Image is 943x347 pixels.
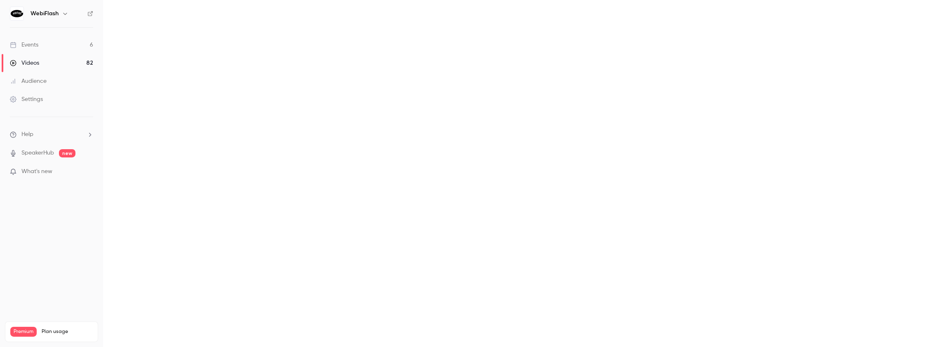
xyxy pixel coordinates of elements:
li: help-dropdown-opener [10,130,93,139]
a: SpeakerHub [21,149,54,157]
div: Events [10,41,38,49]
span: Plan usage [42,328,93,335]
img: WebiFlash [10,7,24,20]
div: Settings [10,95,43,103]
span: Premium [10,327,37,337]
iframe: Noticeable Trigger [83,168,93,176]
div: Videos [10,59,39,67]
span: Help [21,130,33,139]
span: new [59,149,75,157]
span: What's new [21,167,52,176]
div: Audience [10,77,47,85]
h6: WebiFlash [31,9,59,18]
